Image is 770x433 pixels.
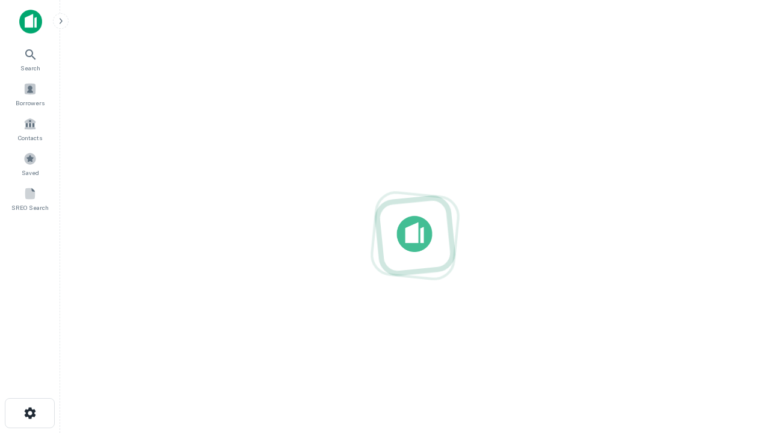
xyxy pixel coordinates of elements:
[19,10,42,34] img: capitalize-icon.png
[18,133,42,143] span: Contacts
[11,203,49,212] span: SREO Search
[16,98,45,108] span: Borrowers
[4,112,57,145] a: Contacts
[20,63,40,73] span: Search
[4,147,57,180] a: Saved
[710,337,770,395] iframe: Chat Widget
[4,43,57,75] a: Search
[4,78,57,110] a: Borrowers
[4,182,57,215] a: SREO Search
[22,168,39,177] span: Saved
